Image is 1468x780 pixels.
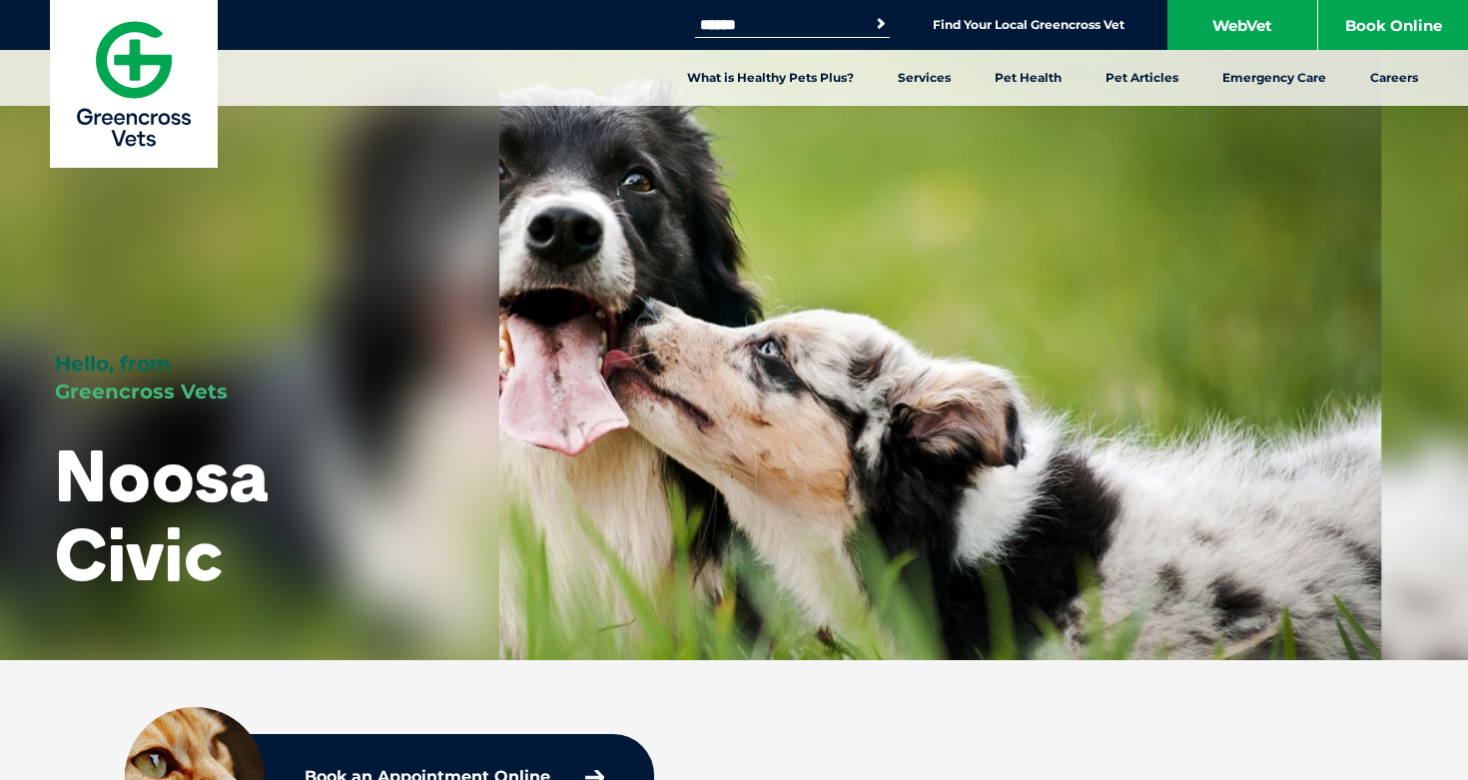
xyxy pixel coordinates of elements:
span: Hello, from [55,352,171,376]
span: Greencross Vets [55,380,228,403]
a: Emergency Care [1200,50,1348,106]
a: What is Healthy Pets Plus? [665,50,876,106]
a: Services [876,50,973,106]
button: Search [871,14,891,34]
h1: Noosa Civic [55,435,444,593]
a: Pet Health [973,50,1084,106]
a: Pet Articles [1084,50,1200,106]
a: Find Your Local Greencross Vet [933,17,1124,33]
a: Careers [1348,50,1440,106]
